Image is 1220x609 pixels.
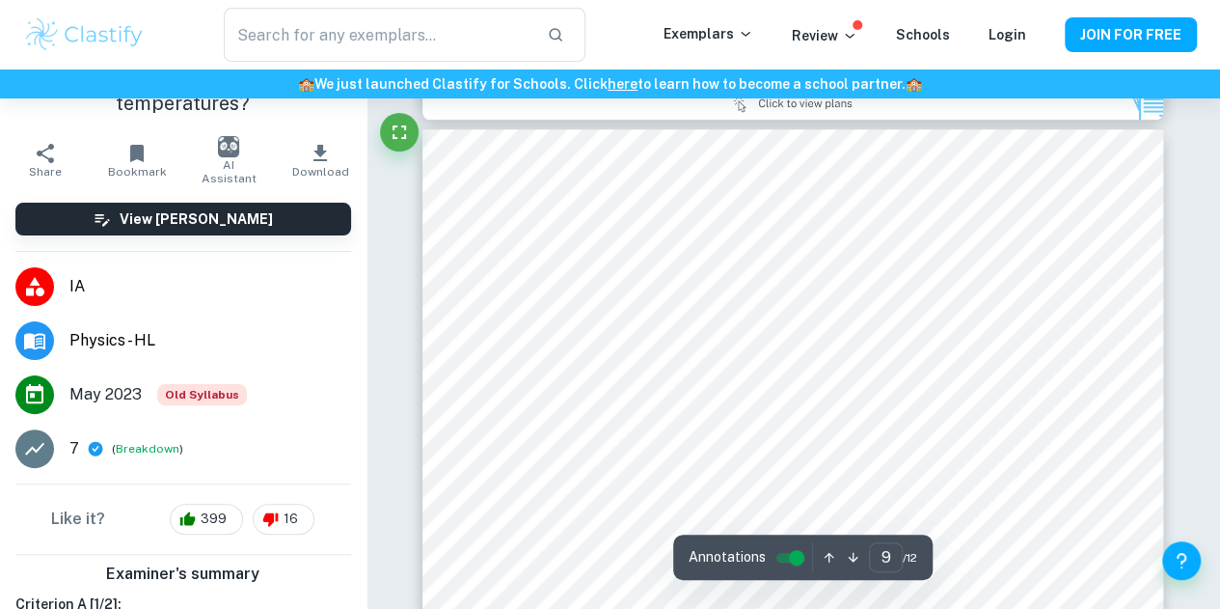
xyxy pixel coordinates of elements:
[1162,541,1201,580] button: Help and Feedback
[218,136,239,157] img: AI Assistant
[298,76,314,92] span: 🏫
[69,329,351,352] span: Physics - HL
[157,384,247,405] div: Starting from the May 2025 session, the Physics IA requirements have changed. It's OK to refer to...
[4,73,1216,95] h6: We just launched Clastify for Schools. Click to learn how to become a school partner.
[224,8,532,62] input: Search for any exemplars...
[51,508,105,531] h6: Like it?
[112,440,183,458] span: ( )
[157,384,247,405] span: Old Syllabus
[116,440,179,457] button: Breakdown
[253,504,314,535] div: 16
[69,275,351,298] span: IA
[108,165,167,179] span: Bookmark
[380,113,419,152] button: Fullscreen
[15,203,351,235] button: View [PERSON_NAME]
[8,563,359,586] h6: Examiner's summary
[69,383,142,406] span: May 2023
[608,76,637,92] a: here
[1065,17,1197,52] button: JOIN FOR FREE
[273,510,309,529] span: 16
[69,437,79,460] p: 7
[689,547,766,567] span: Annotations
[792,25,857,46] p: Review
[903,549,917,567] span: / 12
[896,27,950,42] a: Schools
[183,133,275,187] button: AI Assistant
[989,27,1026,42] a: Login
[292,165,349,179] span: Download
[120,208,273,230] h6: View [PERSON_NAME]
[190,510,237,529] span: 399
[664,23,753,44] p: Exemplars
[92,133,183,187] button: Bookmark
[170,504,243,535] div: 399
[29,165,62,179] span: Share
[906,76,922,92] span: 🏫
[195,158,263,185] span: AI Assistant
[23,15,146,54] img: Clastify logo
[275,133,366,187] button: Download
